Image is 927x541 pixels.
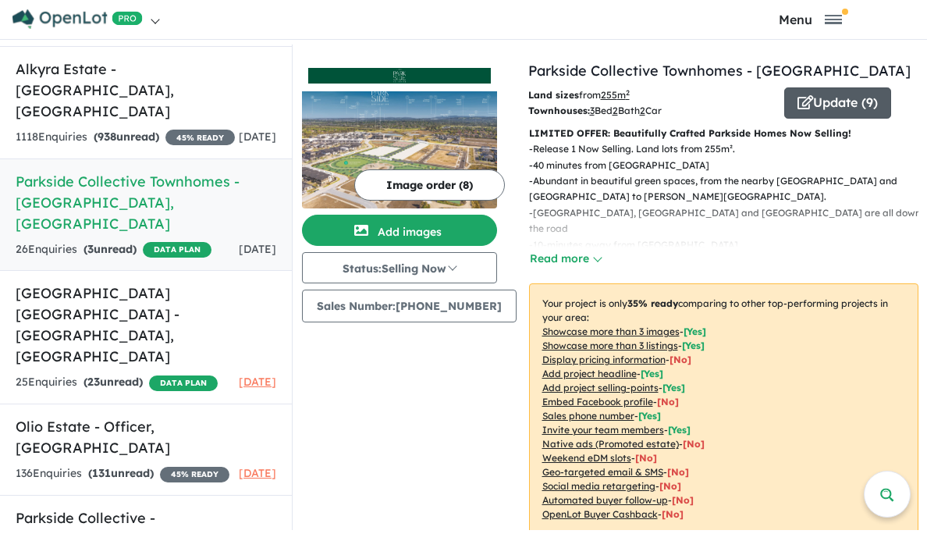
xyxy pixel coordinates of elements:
[542,466,663,478] u: Geo-targeted email & SMS
[640,105,645,116] u: 2
[87,242,94,256] span: 3
[542,340,678,351] u: Showcase more than 3 listings
[601,89,630,101] u: 255 m
[698,12,924,27] button: Toggle navigation
[542,326,680,337] u: Showcase more than 3 images
[239,242,276,256] span: [DATE]
[302,60,497,208] a: Parkside Collective Townhomes - Berwick LogoParkside Collective Townhomes - Berwick
[529,126,918,141] p: LIMITED OFFER: Beautifully Crafted Parkside Homes Now Selling!
[16,373,218,392] div: 25 Enquir ies
[638,410,661,422] span: [ Yes ]
[542,410,634,422] u: Sales phone number
[542,438,679,450] u: Native ads (Promoted estate)
[657,396,679,408] span: [ No ]
[613,105,618,116] u: 2
[672,494,694,506] span: [No]
[354,169,505,201] button: Image order (8)
[528,62,911,80] a: Parkside Collective Townhomes - [GEOGRAPHIC_DATA]
[662,382,685,393] span: [ Yes ]
[542,354,666,365] u: Display pricing information
[16,128,235,147] div: 1118 Enquir ies
[302,91,497,208] img: Parkside Collective Townhomes - Berwick
[16,240,211,259] div: 26 Enquir ies
[88,466,154,480] strong: ( unread)
[239,130,276,144] span: [DATE]
[627,297,678,309] b: 35 % ready
[16,283,276,367] h5: [GEOGRAPHIC_DATA] [GEOGRAPHIC_DATA] - [GEOGRAPHIC_DATA] , [GEOGRAPHIC_DATA]
[302,290,517,322] button: Sales Number:[PHONE_NUMBER]
[542,424,664,436] u: Invite your team members
[667,466,689,478] span: [No]
[542,508,658,520] u: OpenLot Buyer Cashback
[83,242,137,256] strong: ( unread)
[528,87,772,103] p: from
[542,480,655,492] u: Social media retargeting
[98,130,116,144] span: 938
[302,252,497,283] button: Status:Selling Now
[239,375,276,389] span: [DATE]
[682,340,705,351] span: [ Yes ]
[542,494,668,506] u: Automated buyer follow-up
[529,283,918,535] p: Your project is only comparing to other top-performing projects in your area: - - - - - - - - - -...
[528,103,772,119] p: Bed Bath Car
[528,105,590,116] b: Townhouses:
[143,242,211,258] span: DATA PLAN
[662,508,684,520] span: [No]
[94,130,159,144] strong: ( unread)
[302,215,497,246] button: Add images
[542,396,653,408] u: Embed Facebook profile
[92,466,111,480] span: 131
[669,354,691,365] span: [ No ]
[668,424,691,436] span: [ Yes ]
[149,375,218,391] span: DATA PLAN
[308,68,491,84] img: Parkside Collective Townhomes - Berwick Logo
[83,375,143,389] strong: ( unread)
[160,467,229,482] span: 45 % READY
[542,382,659,393] u: Add project selling-points
[16,171,276,234] h5: Parkside Collective Townhomes - [GEOGRAPHIC_DATA] , [GEOGRAPHIC_DATA]
[659,480,681,492] span: [No]
[239,466,276,480] span: [DATE]
[16,59,276,122] h5: Alkyra Estate - [GEOGRAPHIC_DATA] , [GEOGRAPHIC_DATA]
[635,452,657,464] span: [No]
[16,416,276,458] h5: Olio Estate - Officer , [GEOGRAPHIC_DATA]
[590,105,595,116] u: 3
[641,368,663,379] span: [ Yes ]
[626,88,630,97] sup: 2
[528,89,579,101] b: Land sizes
[683,438,705,450] span: [No]
[165,130,235,145] span: 45 % READY
[16,464,229,483] div: 136 Enquir ies
[542,368,637,379] u: Add project headline
[542,452,631,464] u: Weekend eDM slots
[529,250,602,268] button: Read more
[684,326,706,337] span: [ Yes ]
[784,87,891,119] button: Update (9)
[12,9,143,29] img: Openlot PRO Logo White
[87,375,100,389] span: 23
